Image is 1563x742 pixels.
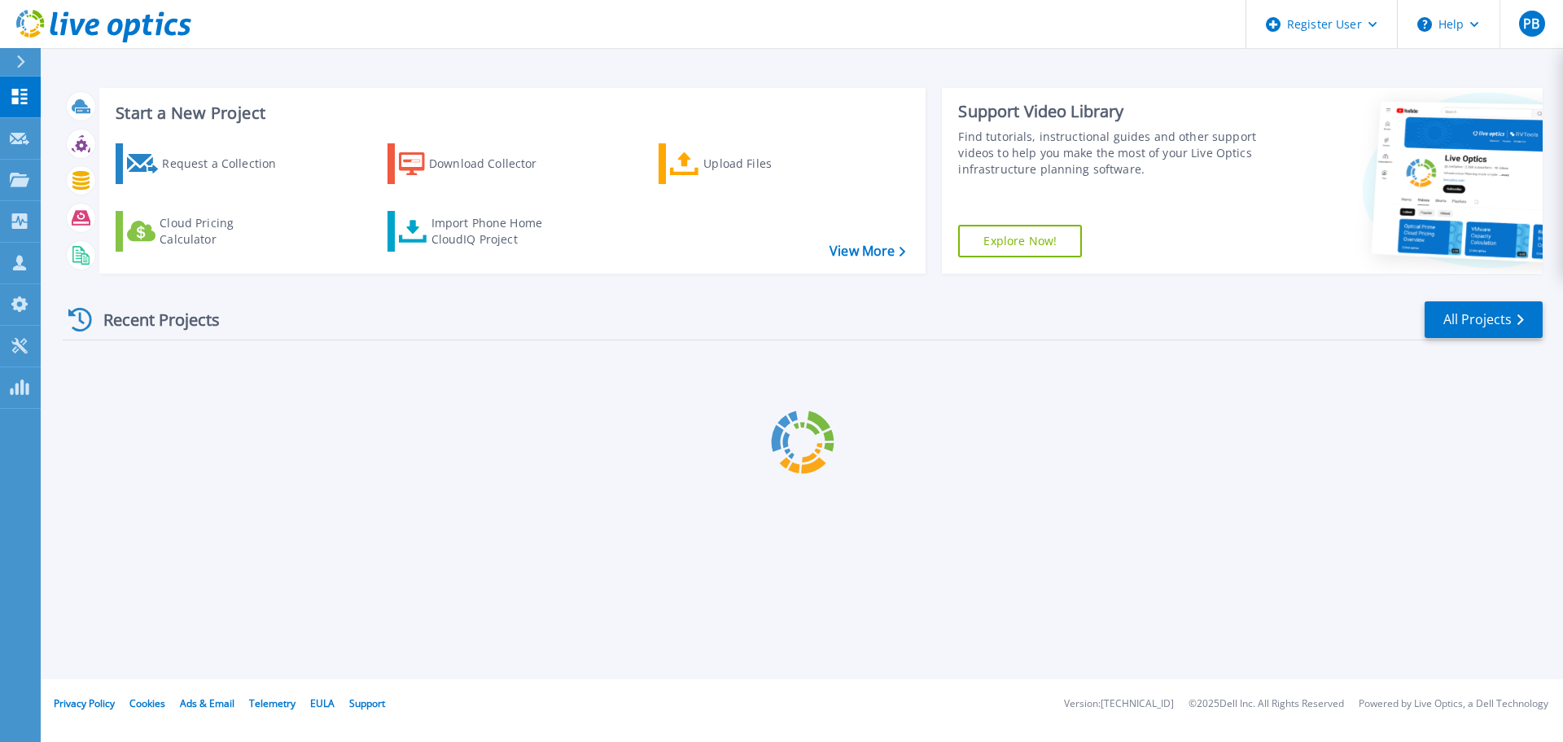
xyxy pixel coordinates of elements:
a: EULA [310,696,335,710]
div: Request a Collection [162,147,292,180]
a: Cloud Pricing Calculator [116,211,297,252]
li: Version: [TECHNICAL_ID] [1064,699,1174,709]
div: Support Video Library [958,101,1264,122]
a: Privacy Policy [54,696,115,710]
a: Download Collector [387,143,569,184]
span: PB [1523,17,1539,30]
a: Ads & Email [180,696,234,710]
div: Cloud Pricing Calculator [160,215,290,248]
a: Request a Collection [116,143,297,184]
li: Powered by Live Optics, a Dell Technology [1359,699,1548,709]
a: Explore Now! [958,225,1082,257]
a: Telemetry [249,696,296,710]
div: Recent Projects [63,300,242,340]
a: All Projects [1425,301,1543,338]
div: Import Phone Home CloudIQ Project [431,215,558,248]
div: Find tutorials, instructional guides and other support videos to help you make the most of your L... [958,129,1264,178]
a: Upload Files [659,143,840,184]
h3: Start a New Project [116,104,905,122]
div: Upload Files [703,147,834,180]
a: Support [349,696,385,710]
a: View More [830,244,905,259]
li: © 2025 Dell Inc. All Rights Reserved [1189,699,1344,709]
a: Cookies [129,696,165,710]
div: Download Collector [429,147,559,180]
